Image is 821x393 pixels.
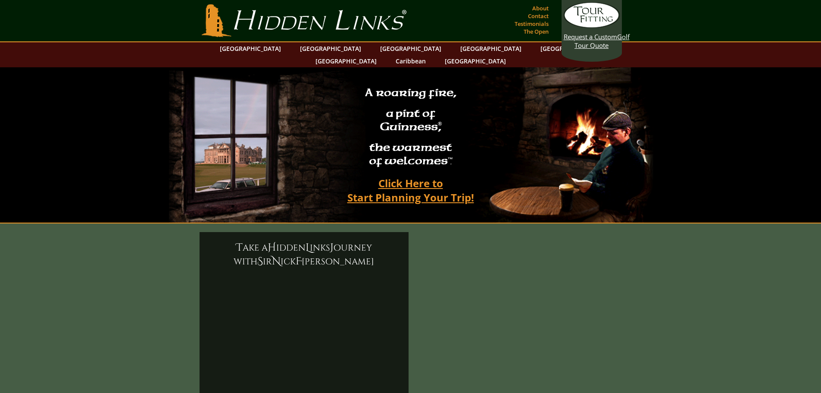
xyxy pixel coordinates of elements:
[512,18,551,30] a: Testimonials
[391,55,430,67] a: Caribbean
[530,2,551,14] a: About
[440,55,510,67] a: [GEOGRAPHIC_DATA]
[376,42,446,55] a: [GEOGRAPHIC_DATA]
[456,42,526,55] a: [GEOGRAPHIC_DATA]
[536,42,606,55] a: [GEOGRAPHIC_DATA]
[296,255,302,268] span: F
[339,173,483,208] a: Click Here toStart Planning Your Trip!
[521,25,551,38] a: The Open
[296,42,365,55] a: [GEOGRAPHIC_DATA]
[208,241,400,268] h6: ake a idden inks ourney with ir ick [PERSON_NAME]
[268,241,276,255] span: H
[564,2,620,50] a: Request a CustomGolf Tour Quote
[257,255,263,268] span: S
[272,255,281,268] span: N
[215,42,285,55] a: [GEOGRAPHIC_DATA]
[306,241,310,255] span: L
[526,10,551,22] a: Contact
[564,32,617,41] span: Request a Custom
[359,82,462,173] h2: A roaring fire, a pint of Guinness , the warmest of welcomes™.
[311,55,381,67] a: [GEOGRAPHIC_DATA]
[236,241,243,255] span: T
[330,241,334,255] span: J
